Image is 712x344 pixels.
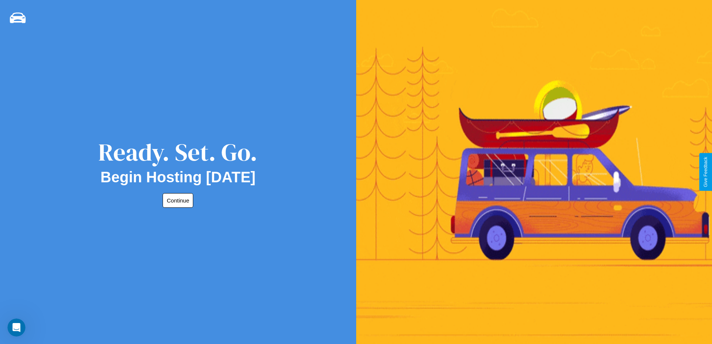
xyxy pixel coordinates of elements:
div: Ready. Set. Go. [98,136,258,169]
iframe: Intercom live chat [7,319,25,337]
button: Continue [163,193,193,208]
h2: Begin Hosting [DATE] [101,169,256,186]
div: Give Feedback [703,157,708,187]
